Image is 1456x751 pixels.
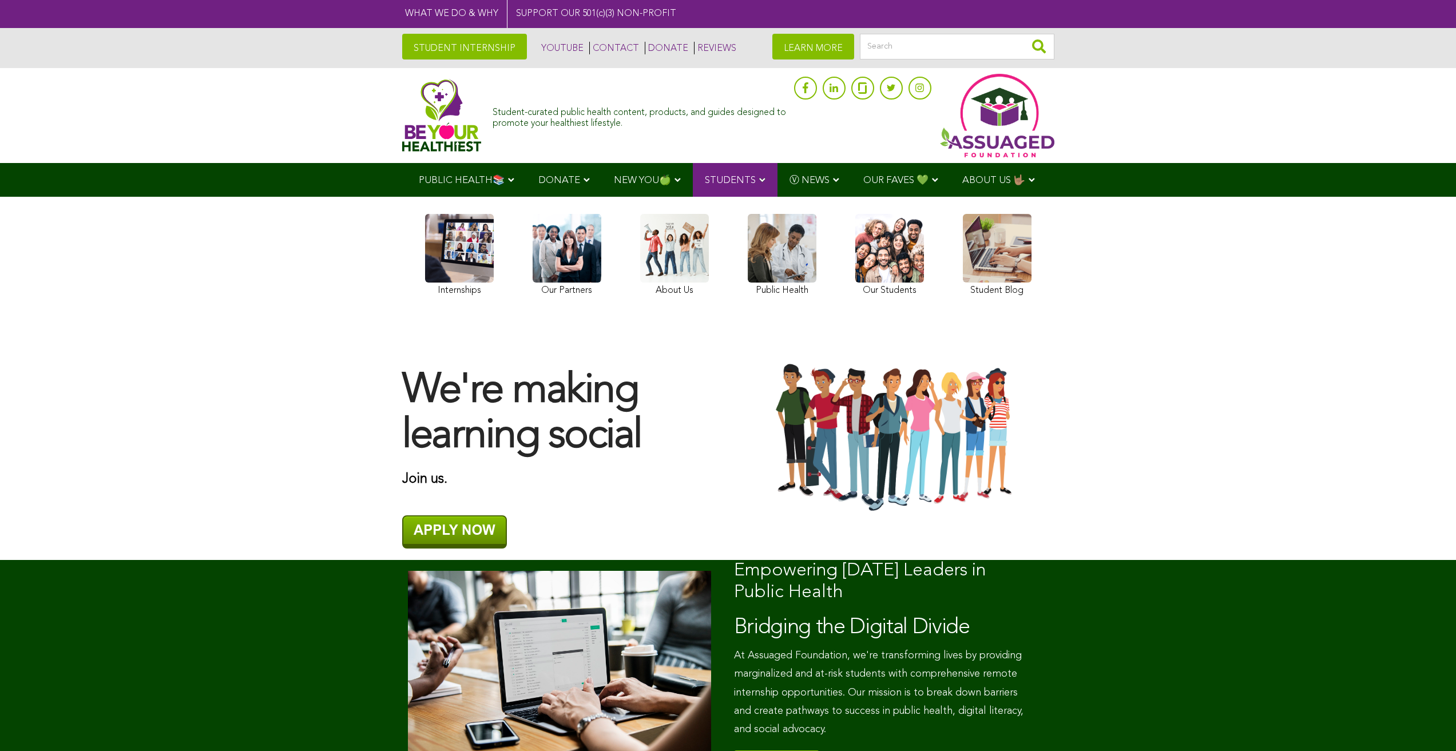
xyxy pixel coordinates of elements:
[1399,696,1456,751] iframe: Chat Widget
[538,42,584,54] a: YOUTUBE
[402,163,1054,197] div: Navigation Menu
[734,646,1037,739] p: At Assuaged Foundation, we're transforming lives by providing marginalized and at-risk students w...
[402,369,717,459] h1: We're making learning social
[402,34,527,59] a: STUDENT INTERNSHIP
[860,34,1054,59] input: Search
[734,560,1037,604] div: Empowering [DATE] Leaders in Public Health
[694,42,736,54] a: REVIEWS
[538,176,580,185] span: DONATE
[402,79,482,152] img: Assuaged
[772,34,854,59] a: LEARN MORE
[863,176,929,185] span: OUR FAVES 💚
[962,176,1025,185] span: ABOUT US 🤟🏽
[705,176,756,185] span: STUDENTS
[740,362,1054,514] img: Group-Of-Students-Assuaged
[734,615,1037,641] h2: Bridging the Digital Divide
[402,515,507,549] img: APPLY NOW
[858,82,866,94] img: glassdoor
[493,102,788,129] div: Student-curated public health content, products, and guides designed to promote your healthiest l...
[402,472,447,486] strong: Join us.
[589,42,639,54] a: CONTACT
[645,42,688,54] a: DONATE
[790,176,830,185] span: Ⓥ NEWS
[419,176,505,185] span: PUBLIC HEALTH📚
[614,176,671,185] span: NEW YOU🍏
[940,74,1054,157] img: Assuaged App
